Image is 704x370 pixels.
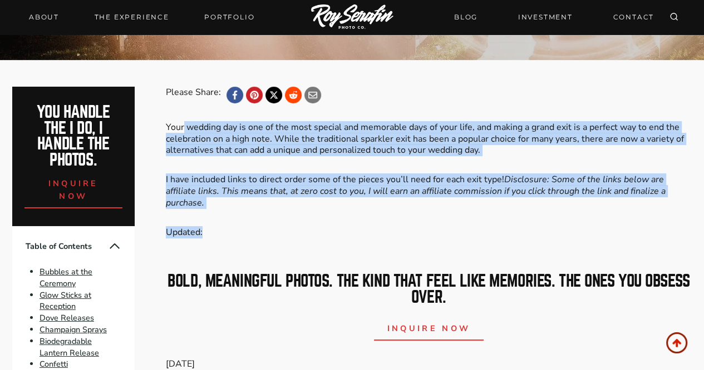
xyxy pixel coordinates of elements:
[606,7,661,27] a: CONTACT
[447,7,484,27] a: BLOG
[311,4,393,31] img: Logo of Roy Serafin Photo Co., featuring stylized text in white on a light background, representi...
[22,9,66,25] a: About
[227,87,243,103] a: Facebook
[198,9,261,25] a: Portfolio
[48,178,99,202] span: inquire now
[24,104,122,168] h2: You handle the i do, I handle the photos.
[166,122,692,156] p: Your wedding day is one of the most special and memorable days of your life, and making a grand e...
[387,323,471,334] span: inquire now
[166,173,666,209] em: Disclosure: Some of the links below are affiliate links. This means that, at zero cost to you, I ...
[265,87,282,103] a: X
[511,7,579,27] a: INVESTMENT
[26,241,108,252] span: Table of Contents
[166,227,692,238] p: Updated:
[40,324,107,335] a: Champaign Sprays
[88,9,176,25] a: THE EXPERIENCE
[40,358,68,369] a: Confetti
[166,87,221,103] div: Please Share:
[166,358,195,370] time: [DATE]
[304,87,321,103] a: Email
[40,312,94,323] a: Dove Releases
[374,313,484,341] a: inquire now
[22,9,261,25] nav: Primary Navigation
[40,266,92,289] a: Bubbles at the Ceremony
[666,9,682,25] button: View Search Form
[108,239,121,253] button: Collapse Table of Contents
[40,336,99,358] a: Biodegradable Lantern Release
[166,273,692,306] h2: bold, meaningful photos. The kind that feel like memories. The ones you obsess over.
[166,174,692,208] p: I have included links to direct order some of the pieces you’ll need for each exit type!
[666,332,687,353] a: Scroll to top
[285,87,302,103] a: Reddit
[447,7,661,27] nav: Secondary Navigation
[246,87,263,103] a: Pinterest
[40,289,91,312] a: Glow Sticks at Reception
[24,168,122,208] a: inquire now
